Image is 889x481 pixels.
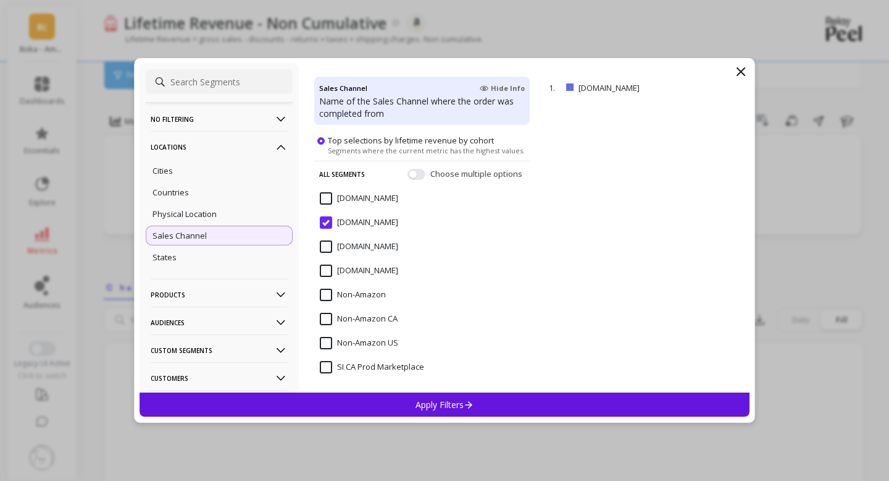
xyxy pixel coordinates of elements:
p: States [152,252,177,263]
p: 1. [549,82,561,93]
span: Amazon.com [320,216,398,229]
p: All Segments [319,161,365,187]
p: Audiences [151,307,288,338]
p: Sales Channel [152,230,207,241]
p: [DOMAIN_NAME] [578,82,690,93]
input: Search Segments [146,69,293,94]
p: Countries [152,187,189,198]
p: Locations [151,131,288,163]
p: Apply Filters [415,399,474,411]
span: Segments where the current metric has the highest values. [328,146,525,155]
p: Cities [152,165,173,176]
span: Amazon.com.mx [320,265,398,277]
p: No filtering [151,103,288,135]
p: Orders [151,390,288,422]
p: Customers [151,362,288,394]
p: Products [151,279,288,310]
span: SI CA Prod Marketplace [320,361,424,373]
span: Non-Amazon US [320,337,398,349]
span: Amazon.ca [320,192,398,205]
p: Custom Segments [151,334,288,366]
h4: Sales Channel [319,82,367,95]
span: Amazon.com.br [320,240,398,253]
span: Hide Info [480,83,525,93]
span: Top selections by lifetime revenue by cohort [328,135,494,146]
p: Physical Location [152,208,217,219]
span: Non-Amazon [320,289,386,301]
p: Name of the Sales Channel where the order was completed from [319,95,525,120]
span: Non-Amazon CA [320,313,398,325]
span: Choose multiple options [430,168,525,181]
